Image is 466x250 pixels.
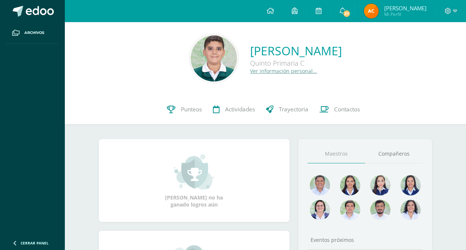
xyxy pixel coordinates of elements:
[250,43,342,59] a: [PERSON_NAME]
[314,95,365,124] a: Contactos
[250,67,317,74] a: Ver información personal...
[310,175,330,195] img: f4ec16a59328cb939a4b919555c40b71.png
[340,175,360,195] img: a45c6b0b365ef70dd84ea434ae6b643f.png
[174,153,214,190] img: achievement_small.png
[370,200,390,220] img: 54c759e5b9bb94252904e19d2c113a42.png
[161,95,207,124] a: Punteos
[365,145,423,163] a: Compañeros
[250,59,342,67] div: Quinto Primaria C
[400,175,421,195] img: 6ddd1834028c492d783a9ed76c16c693.png
[340,200,360,220] img: f0af4734c025b990c12c69d07632b04a.png
[279,105,308,113] span: Trayectoria
[157,153,231,208] div: [PERSON_NAME] no ha ganado logros aún
[308,145,365,163] a: Maestros
[384,4,427,12] span: [PERSON_NAME]
[260,95,314,124] a: Trayectoria
[191,35,237,81] img: 1ec14fae105a92b142291c2d992075a7.png
[400,200,421,220] img: 74e021dbc1333a55a6a6352084f0f183.png
[207,95,260,124] a: Actividades
[310,200,330,220] img: 674848b92a8dd628d3cff977652c0a9e.png
[225,105,255,113] span: Actividades
[343,10,351,18] span: 27
[384,11,427,17] span: Mi Perfil
[21,240,49,246] span: Cerrar panel
[370,175,390,195] img: e0582db7cc524a9960c08d03de9ec803.png
[6,22,59,44] a: Archivos
[181,105,202,113] span: Punteos
[24,30,44,36] span: Archivos
[334,105,360,113] span: Contactos
[364,4,379,18] img: cf23f2559fb4d6a6ba4fac9e8b6311d9.png
[308,236,423,243] div: Eventos próximos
